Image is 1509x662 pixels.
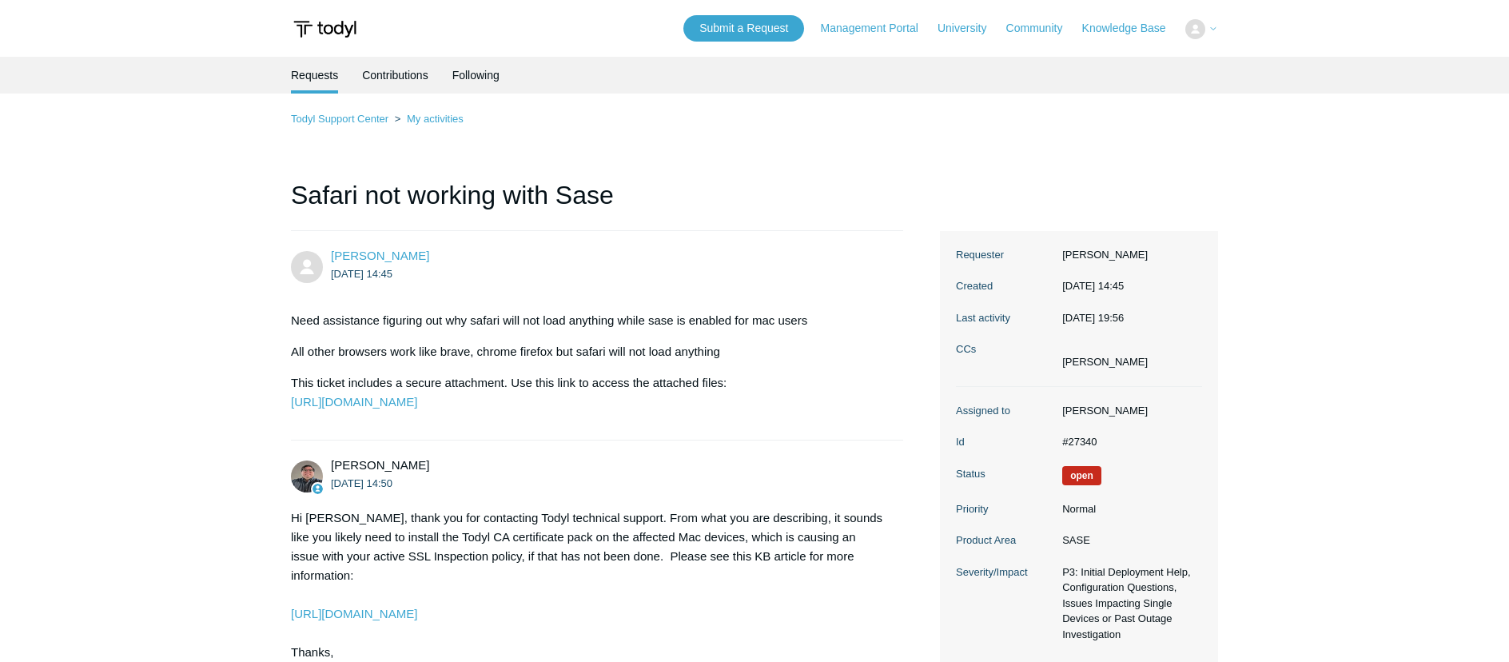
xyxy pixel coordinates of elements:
a: My activities [407,113,464,125]
dt: CCs [956,341,1054,357]
p: This ticket includes a secure attachment. Use this link to access the attached files: [291,373,887,412]
a: [PERSON_NAME] [331,249,429,262]
dt: Status [956,466,1054,482]
dd: P3: Initial Deployment Help, Configuration Questions, Issues Impacting Single Devices or Past Out... [1054,564,1202,643]
a: Following [452,57,500,94]
li: Daniel Dysinger [1062,354,1148,370]
p: All other browsers work like brave, chrome firefox but safari will not load anything [291,342,887,361]
dd: #27340 [1054,434,1202,450]
dt: Severity/Impact [956,564,1054,580]
span: We are working on a response for you [1062,466,1101,485]
img: Todyl Support Center Help Center home page [291,14,359,44]
a: Knowledge Base [1082,20,1182,37]
dt: Requester [956,247,1054,263]
li: Todyl Support Center [291,113,392,125]
span: Matt Robinson [331,458,429,472]
a: Management Portal [821,20,934,37]
a: Todyl Support Center [291,113,388,125]
a: Community [1006,20,1079,37]
dt: Id [956,434,1054,450]
dd: [PERSON_NAME] [1054,403,1202,419]
a: Contributions [362,57,428,94]
a: [URL][DOMAIN_NAME] [291,395,417,409]
dt: Assigned to [956,403,1054,419]
li: Requests [291,57,338,94]
li: My activities [392,113,464,125]
dt: Last activity [956,310,1054,326]
a: [URL][DOMAIN_NAME] [291,607,417,620]
span: Elias Hitchcock [331,249,429,262]
h1: Safari not working with Sase [291,176,903,231]
dt: Product Area [956,532,1054,548]
p: Need assistance figuring out why safari will not load anything while sase is enabled for mac users [291,311,887,330]
a: University [938,20,1002,37]
dd: [PERSON_NAME] [1054,247,1202,263]
dd: SASE [1054,532,1202,548]
dd: Normal [1054,501,1202,517]
dt: Priority [956,501,1054,517]
time: 2025-08-12T14:45:25+00:00 [1062,280,1124,292]
time: 2025-08-12T14:45:25Z [331,268,392,280]
dt: Created [956,278,1054,294]
time: 2025-08-12T14:50:30Z [331,477,392,489]
a: Submit a Request [683,15,804,42]
time: 2025-08-14T19:56:39+00:00 [1062,312,1124,324]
